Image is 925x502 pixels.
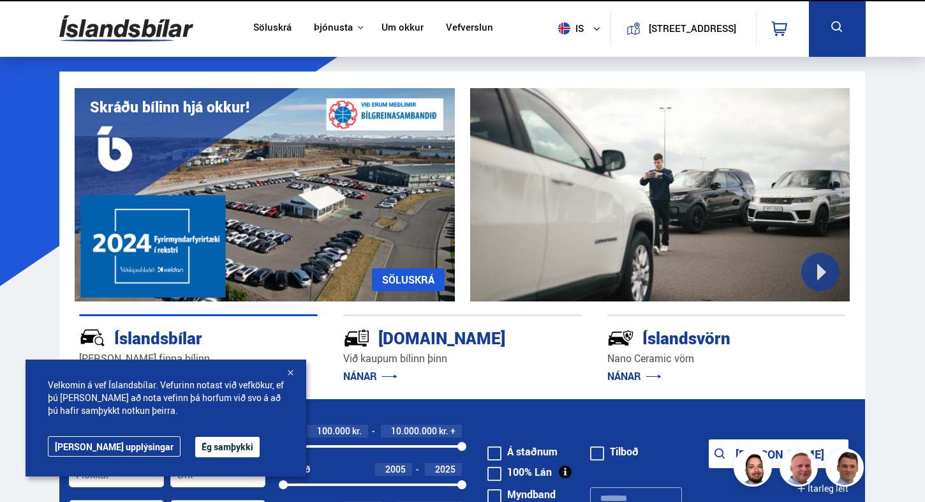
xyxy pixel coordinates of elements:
img: G0Ugv5HjCgRt.svg [59,8,193,49]
h1: Skráðu bílinn hjá okkur! [90,98,249,116]
a: [STREET_ADDRESS] [618,10,748,47]
img: svg+xml;base64,PHN2ZyB4bWxucz0iaHR0cDovL3d3dy53My5vcmcvMjAwMC9zdmciIHdpZHRoPSI1MTIiIGhlaWdodD0iNT... [558,22,570,34]
img: siFngHWaQ9KaOqBr.png [781,450,820,489]
label: Tilboð [590,446,639,457]
label: Á staðnum [487,446,558,457]
img: eKx6w-_Home_640_.png [75,88,455,301]
label: Myndband [487,489,556,499]
p: Við kaupum bílinn þinn [343,351,582,366]
div: Íslandsbílar [79,326,272,348]
img: -Svtn6bYgwAsiwNX.svg [607,324,634,351]
button: Ég samþykki [195,437,260,457]
p: Nano Ceramic vörn [607,351,846,366]
span: is [553,22,585,34]
img: nhp88E3Fdnt1Opn2.png [736,450,774,489]
span: kr. [352,426,362,436]
label: 100% Lán [487,467,552,477]
a: Söluskrá [253,22,292,35]
p: [PERSON_NAME] finna bílinn [79,351,318,366]
span: 2005 [385,463,406,475]
img: FbJEzSuNWCJXmdc-.webp [827,450,866,489]
div: Íslandsvörn [607,326,801,348]
a: SÖLUSKRÁ [372,268,445,291]
button: is [553,10,610,47]
span: kr. [439,426,448,436]
a: NÁNAR [607,369,662,383]
div: [DOMAIN_NAME] [343,326,536,348]
a: [PERSON_NAME] upplýsingar [48,436,181,457]
a: Vefverslun [446,22,493,35]
button: [STREET_ADDRESS] [646,23,739,34]
span: 2025 [435,463,455,475]
img: tr5P-W3DuiFaO7aO.svg [343,324,370,351]
button: Þjónusta [314,22,353,34]
button: [PERSON_NAME] [709,439,849,468]
span: Velkomin á vef Íslandsbílar. Vefurinn notast við vefkökur, ef þú [PERSON_NAME] að nota vefinn þá ... [48,379,284,417]
a: NÁNAR [343,369,397,383]
span: 10.000.000 [391,425,437,437]
span: 100.000 [317,425,350,437]
span: + [450,426,455,436]
a: Um okkur [381,22,424,35]
img: JRvxyua_JYH6wB4c.svg [79,324,106,351]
